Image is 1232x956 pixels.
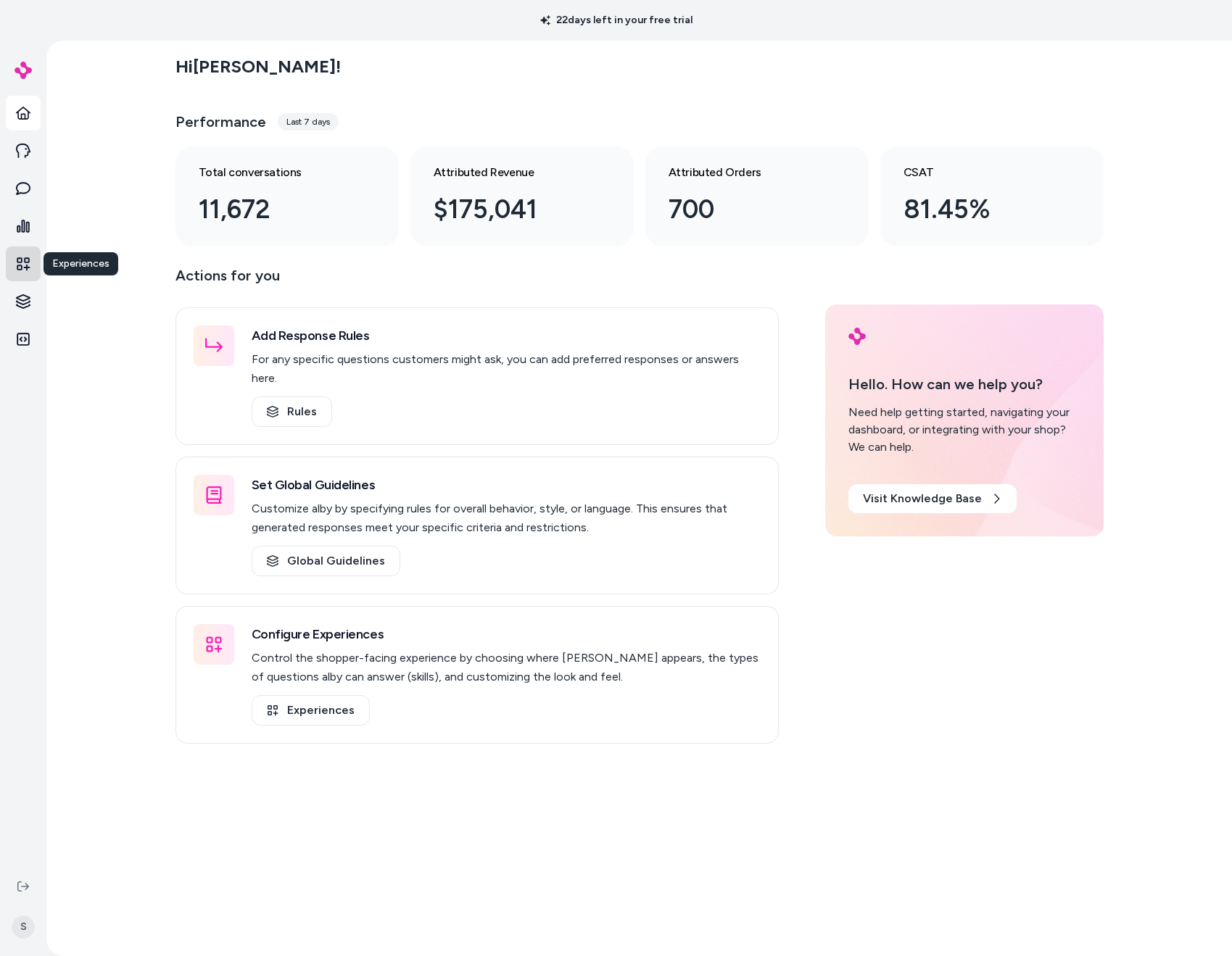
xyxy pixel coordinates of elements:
[669,190,822,229] div: 700
[199,164,352,181] h3: Total conversations
[532,13,701,28] p: 22 days left in your free trial
[848,328,866,345] img: alby Logo
[175,264,779,299] p: Actions for you
[904,190,1057,229] div: 81.45%
[848,484,1017,513] a: Visit Knowledge Base
[9,904,38,950] button: S
[252,350,761,388] p: For any specific questions customers might ask, you can add preferred responses or answers here.
[410,146,634,246] a: Attributed Revenue $175,041
[175,146,399,246] a: Total conversations 11,672
[252,475,761,495] h3: Set Global Guidelines
[252,325,761,346] h3: Add Response Rules
[12,915,35,939] span: S
[252,695,370,726] a: Experiences
[15,62,32,79] img: alby Logo
[278,113,339,130] div: Last 7 days
[848,373,1080,395] p: Hello. How can we help you?
[175,112,266,132] h3: Performance
[252,396,332,427] a: Rules
[434,190,587,229] div: $175,041
[199,190,352,229] div: 11,672
[175,56,341,78] h2: Hi [PERSON_NAME] !
[904,164,1057,181] h3: CSAT
[252,624,761,644] h3: Configure Experiences
[252,649,761,686] p: Control the shopper-facing experience by choosing where [PERSON_NAME] appears, the types of quest...
[434,164,587,181] h3: Attributed Revenue
[44,252,118,275] div: Experiences
[645,146,869,246] a: Attributed Orders 700
[880,146,1104,246] a: CSAT 81.45%
[252,499,761,537] p: Customize alby by specifying rules for overall behavior, style, or language. This ensures that ge...
[848,404,1080,456] div: Need help getting started, navigating your dashboard, or integrating with your shop? We can help.
[252,546,400,576] a: Global Guidelines
[669,164,822,181] h3: Attributed Orders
